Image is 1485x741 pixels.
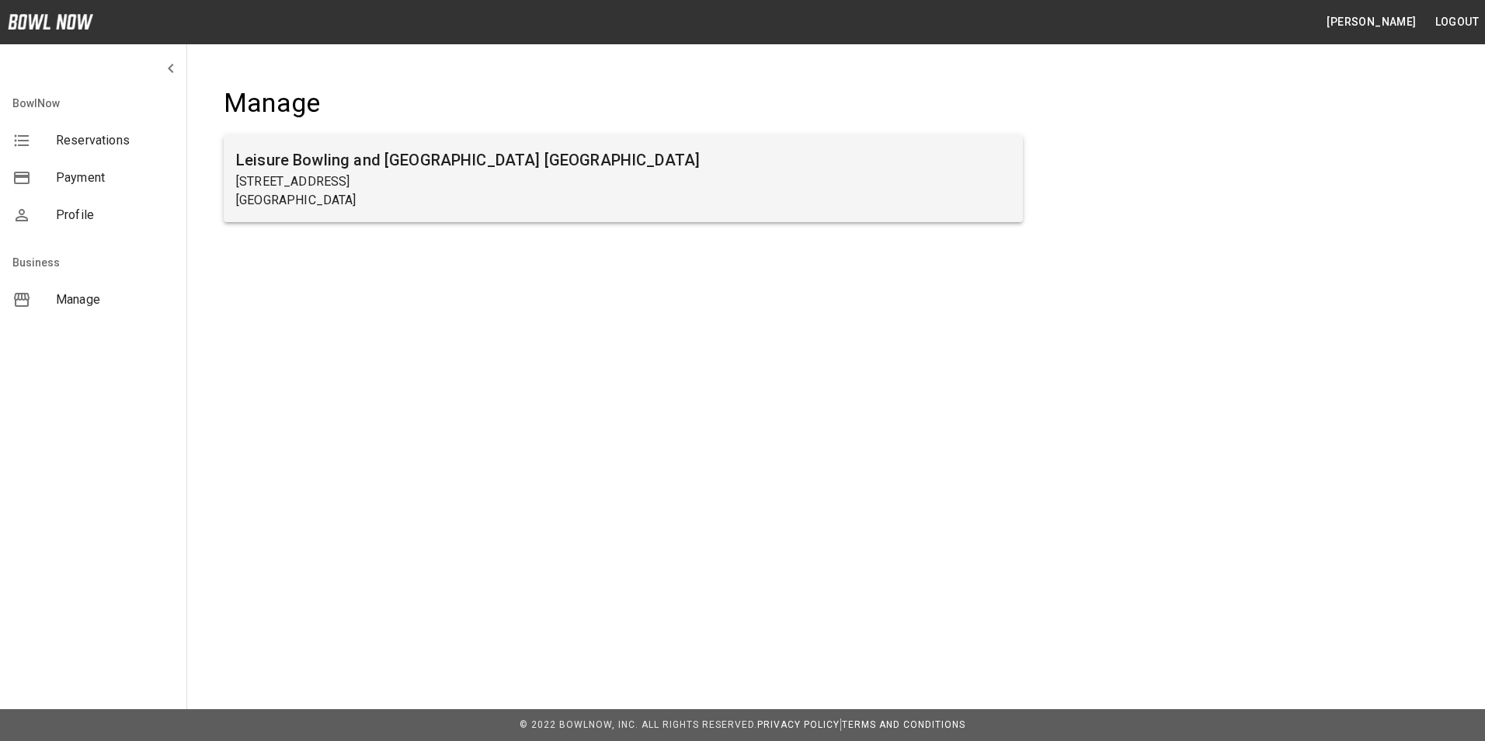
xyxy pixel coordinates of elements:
[1429,8,1485,37] button: Logout
[520,719,757,730] span: © 2022 BowlNow, Inc. All Rights Reserved.
[56,206,174,224] span: Profile
[236,172,1010,191] p: [STREET_ADDRESS]
[236,191,1010,210] p: [GEOGRAPHIC_DATA]
[1320,8,1422,37] button: [PERSON_NAME]
[236,148,1010,172] h6: Leisure Bowling and [GEOGRAPHIC_DATA] [GEOGRAPHIC_DATA]
[224,87,1023,120] h4: Manage
[757,719,840,730] a: Privacy Policy
[8,14,93,30] img: logo
[56,169,174,187] span: Payment
[56,290,174,309] span: Manage
[842,719,965,730] a: Terms and Conditions
[56,131,174,150] span: Reservations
